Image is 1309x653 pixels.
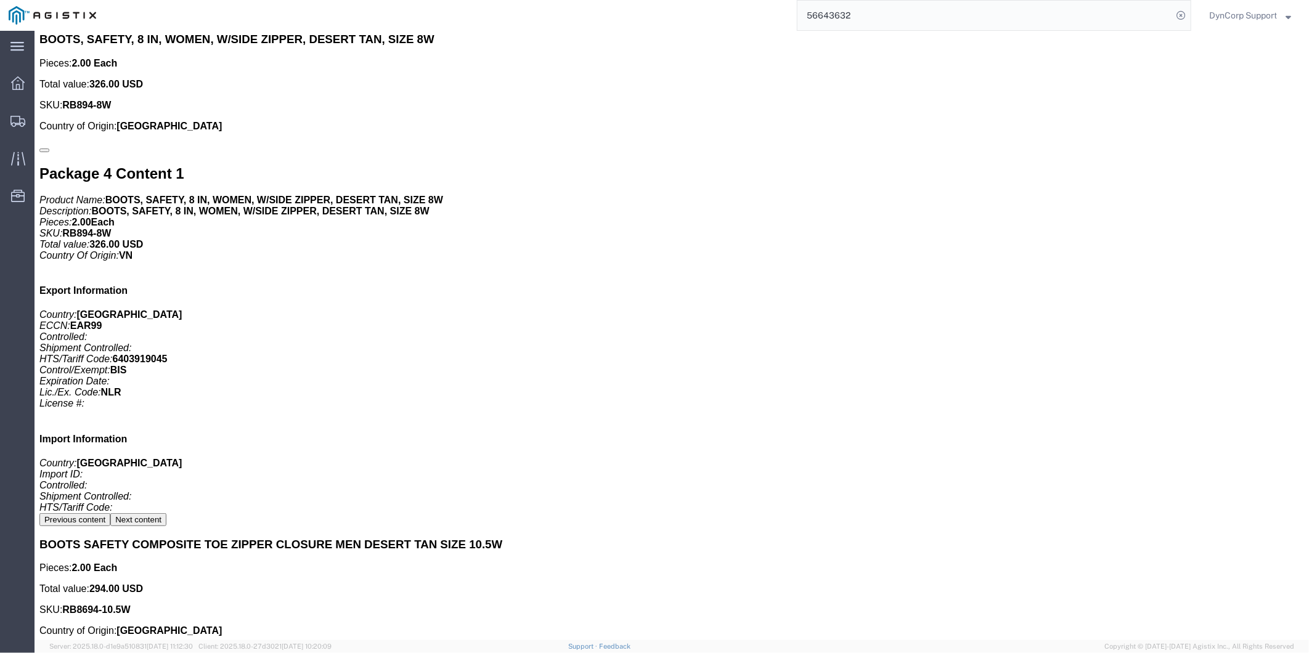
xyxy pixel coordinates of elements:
[147,643,193,650] span: [DATE] 11:12:30
[797,1,1172,30] input: Search for shipment number, reference number
[599,643,630,650] a: Feedback
[49,643,193,650] span: Server: 2025.18.0-d1e9a510831
[1209,8,1292,23] button: DynCorp Support
[1209,9,1277,22] span: DynCorp Support
[282,643,332,650] span: [DATE] 10:20:09
[9,6,96,25] img: logo
[198,643,332,650] span: Client: 2025.18.0-27d3021
[568,643,599,650] a: Support
[35,31,1309,640] iframe: FS Legacy Container
[1104,641,1294,652] span: Copyright © [DATE]-[DATE] Agistix Inc., All Rights Reserved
